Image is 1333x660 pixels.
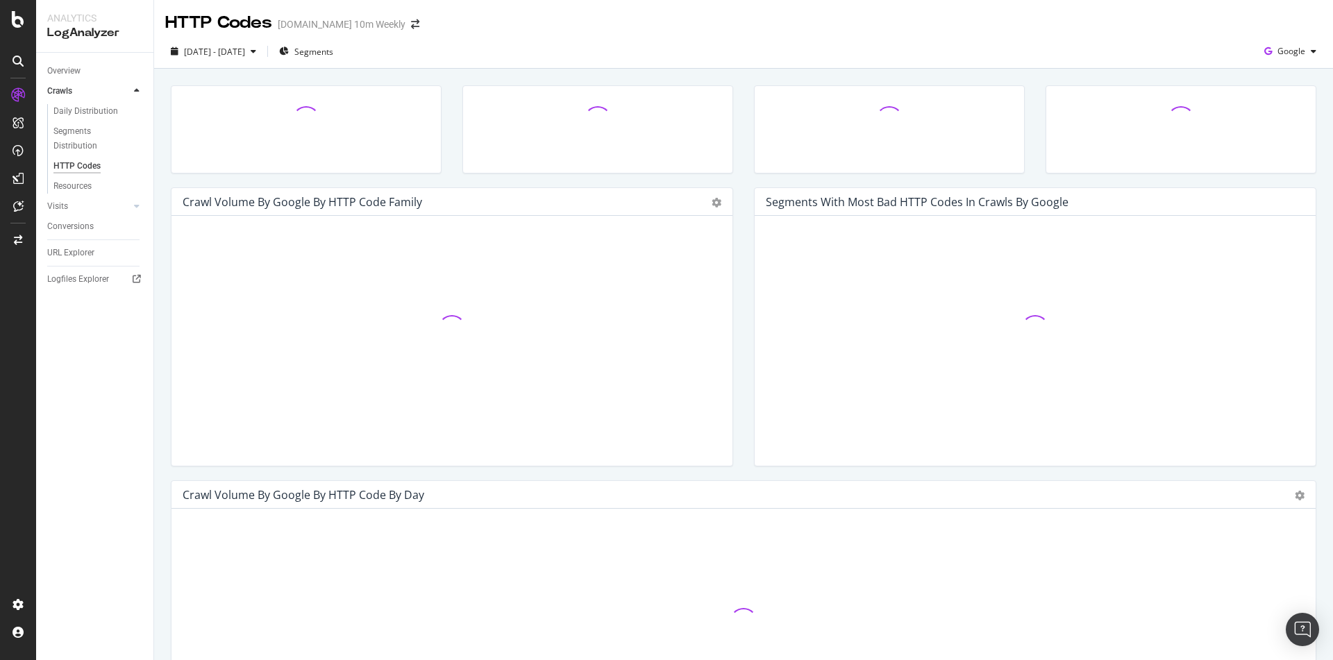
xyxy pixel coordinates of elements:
span: Google [1277,45,1305,57]
div: Segments with most bad HTTP codes in Crawls by google [766,195,1068,209]
a: Conversions [47,219,144,234]
a: Segments Distribution [53,124,144,153]
a: Overview [47,64,144,78]
a: Visits [47,199,130,214]
div: Daily Distribution [53,104,118,119]
button: Google [1259,40,1322,62]
a: Logfiles Explorer [47,272,144,287]
a: URL Explorer [47,246,144,260]
div: HTTP Codes [53,159,101,174]
div: gear [1295,491,1305,500]
a: Daily Distribution [53,104,144,119]
button: [DATE] - [DATE] [165,40,262,62]
div: Conversions [47,219,94,234]
span: Segments [294,46,333,58]
div: Crawls [47,84,72,99]
div: Visits [47,199,68,214]
div: Overview [47,64,81,78]
div: Crawl Volume by google by HTTP Code by Day [183,488,424,502]
div: Open Intercom Messenger [1286,613,1319,646]
div: Logfiles Explorer [47,272,109,287]
a: Resources [53,179,144,194]
div: Segments Distribution [53,124,131,153]
div: HTTP Codes [165,11,272,35]
div: [DOMAIN_NAME] 10m Weekly [278,17,405,31]
a: HTTP Codes [53,159,144,174]
div: arrow-right-arrow-left [411,19,419,29]
a: Crawls [47,84,130,99]
div: URL Explorer [47,246,94,260]
button: Segments [274,40,339,62]
div: gear [712,198,721,208]
div: Analytics [47,11,142,25]
div: Crawl Volume by google by HTTP Code Family [183,195,422,209]
span: [DATE] - [DATE] [184,46,245,58]
div: Resources [53,179,92,194]
div: LogAnalyzer [47,25,142,41]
